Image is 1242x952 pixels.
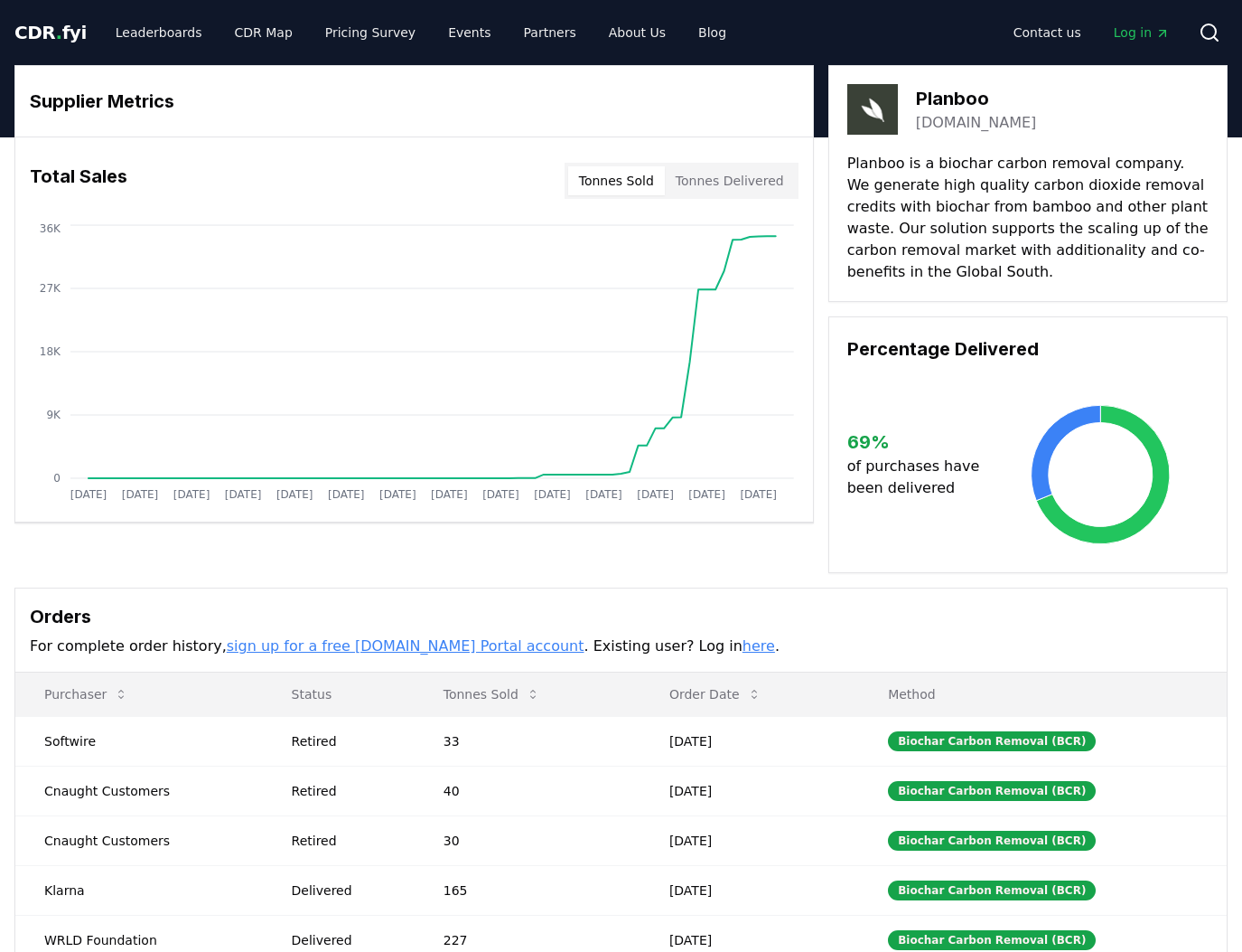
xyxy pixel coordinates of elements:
[40,222,61,235] tspan: 36K
[888,831,1096,851] div: Biochar Carbon Removal (BCR)
[15,766,263,815] td: Cnaught Customers
[640,815,859,865] td: [DATE]
[101,16,217,49] a: Leaderboards
[655,676,776,712] button: Order Date
[277,685,400,703] p: Status
[847,456,994,499] p: of purchases have been delivered
[742,637,775,655] a: here
[15,815,263,865] td: Cnaught Customers
[429,676,555,712] button: Tonnes Sold
[916,112,1037,134] a: [DOMAIN_NAME]
[30,636,1212,657] p: For complete order history, . Existing user? Log in .
[509,16,591,49] a: Partners
[14,20,87,45] a: CDR.fyi
[916,85,1037,112] h3: Planboo
[292,881,400,900] div: Delivered
[482,488,519,501] tspan: [DATE]
[415,766,640,815] td: 40
[328,488,365,501] tspan: [DATE]
[40,345,61,358] tspan: 18K
[292,931,400,949] div: Delivered
[568,166,665,195] button: Tonnes Sold
[220,16,307,49] a: CDR Map
[640,766,859,815] td: [DATE]
[847,429,994,456] h3: 69 %
[415,865,640,915] td: 165
[534,488,571,501] tspan: [DATE]
[30,603,1212,630] h3: Orders
[585,488,622,501] tspan: [DATE]
[311,16,430,49] a: Pricing Survey
[684,16,741,49] a: Blog
[888,881,1096,900] div: Biochar Carbon Removal (BCR)
[688,488,725,501] tspan: [DATE]
[1114,24,1170,42] span: Log in
[888,930,1096,950] div: Biochar Carbon Removal (BCR)
[46,409,61,421] tspan: 9K
[276,488,313,501] tspan: [DATE]
[101,16,741,49] nav: Main
[640,716,859,766] td: [DATE]
[665,166,795,195] button: Tonnes Delivered
[122,488,159,501] tspan: [DATE]
[15,865,263,915] td: Klarna
[640,865,859,915] td: [DATE]
[56,22,62,43] span: .
[999,16,1096,49] a: Contact us
[873,685,1212,703] p: Method
[14,22,87,43] span: CDR fyi
[847,153,1209,283] p: Planboo is a biochar carbon removal company. We generate high quality carbon dioxide removal cred...
[173,488,210,501] tspan: [DATE]
[15,716,263,766] td: Softwire
[225,488,262,501] tspan: [DATE]
[53,472,61,485] tspan: 0
[70,488,107,501] tspan: [DATE]
[30,163,127,199] h3: Total Sales
[30,88,798,115] h3: Supplier Metrics
[292,782,400,800] div: Retired
[434,16,505,49] a: Events
[415,815,640,865] td: 30
[594,16,680,49] a: About Us
[379,488,416,501] tspan: [DATE]
[999,16,1184,49] nav: Main
[637,488,674,501] tspan: [DATE]
[227,637,584,655] a: sign up for a free [DOMAIN_NAME] Portal account
[888,781,1096,801] div: Biochar Carbon Removal (BCR)
[847,335,1209,363] h3: Percentage Delivered
[40,282,61,295] tspan: 27K
[431,488,468,501] tspan: [DATE]
[30,676,143,712] button: Purchaser
[292,732,400,750] div: Retired
[888,731,1096,751] div: Biochar Carbon Removal (BCR)
[292,832,400,850] div: Retired
[847,84,898,135] img: Planboo-logo
[740,488,777,501] tspan: [DATE]
[415,716,640,766] td: 33
[1099,16,1184,49] a: Log in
